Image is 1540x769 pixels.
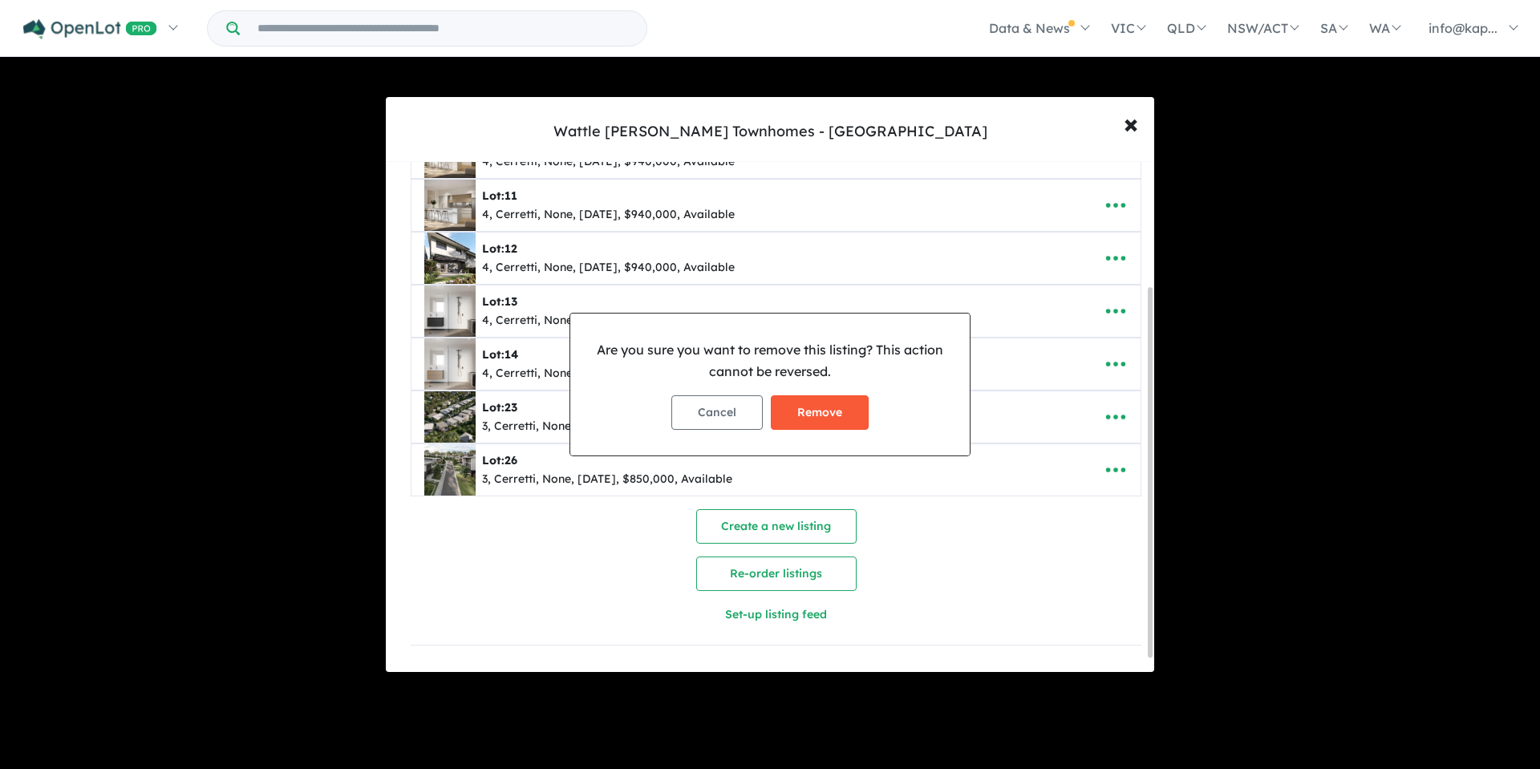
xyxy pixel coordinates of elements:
button: Cancel [671,395,763,430]
img: Openlot PRO Logo White [23,19,157,39]
button: Remove [771,395,869,430]
input: Try estate name, suburb, builder or developer [243,11,643,46]
p: Are you sure you want to remove this listing? This action cannot be reversed. [583,339,957,382]
span: info@kap... [1429,20,1497,36]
